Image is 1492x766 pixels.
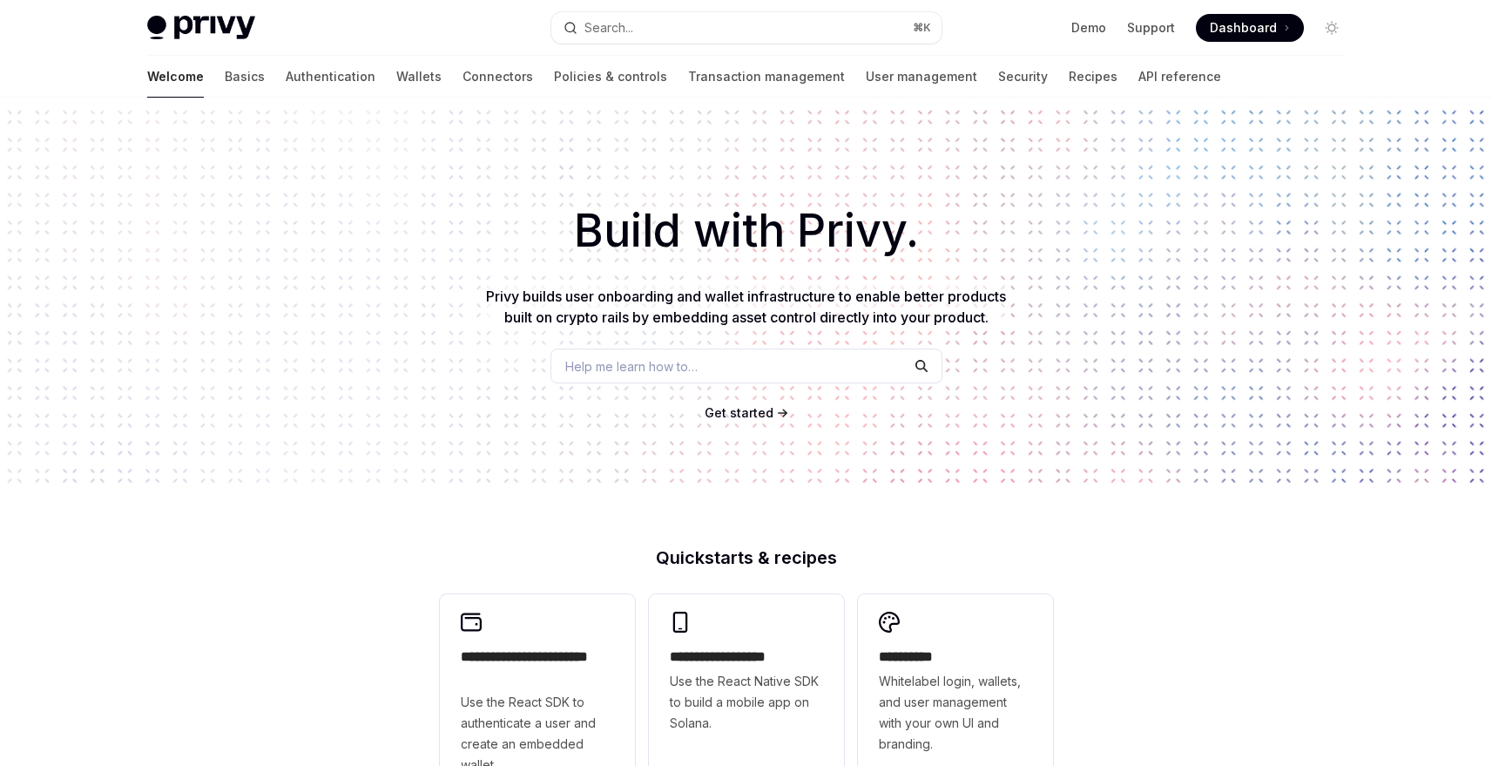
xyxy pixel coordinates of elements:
[1210,19,1277,37] span: Dashboard
[147,56,204,98] a: Welcome
[554,56,667,98] a: Policies & controls
[688,56,845,98] a: Transaction management
[147,16,255,40] img: light logo
[28,197,1464,265] h1: Build with Privy.
[440,549,1053,566] h2: Quickstarts & recipes
[551,12,942,44] button: Search...⌘K
[705,405,773,420] span: Get started
[565,357,698,376] span: Help me learn how to…
[286,56,375,98] a: Authentication
[396,56,442,98] a: Wallets
[866,56,977,98] a: User management
[462,56,533,98] a: Connectors
[1071,19,1106,37] a: Demo
[1127,19,1175,37] a: Support
[1138,56,1221,98] a: API reference
[225,56,265,98] a: Basics
[486,288,1006,326] span: Privy builds user onboarding and wallet infrastructure to enable better products built on crypto ...
[1069,56,1117,98] a: Recipes
[1196,14,1304,42] a: Dashboard
[670,671,823,734] span: Use the React Native SDK to build a mobile app on Solana.
[1318,14,1346,42] button: Toggle dark mode
[705,404,773,422] a: Get started
[879,671,1032,755] span: Whitelabel login, wallets, and user management with your own UI and branding.
[913,21,931,35] span: ⌘ K
[998,56,1048,98] a: Security
[584,17,633,38] div: Search...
